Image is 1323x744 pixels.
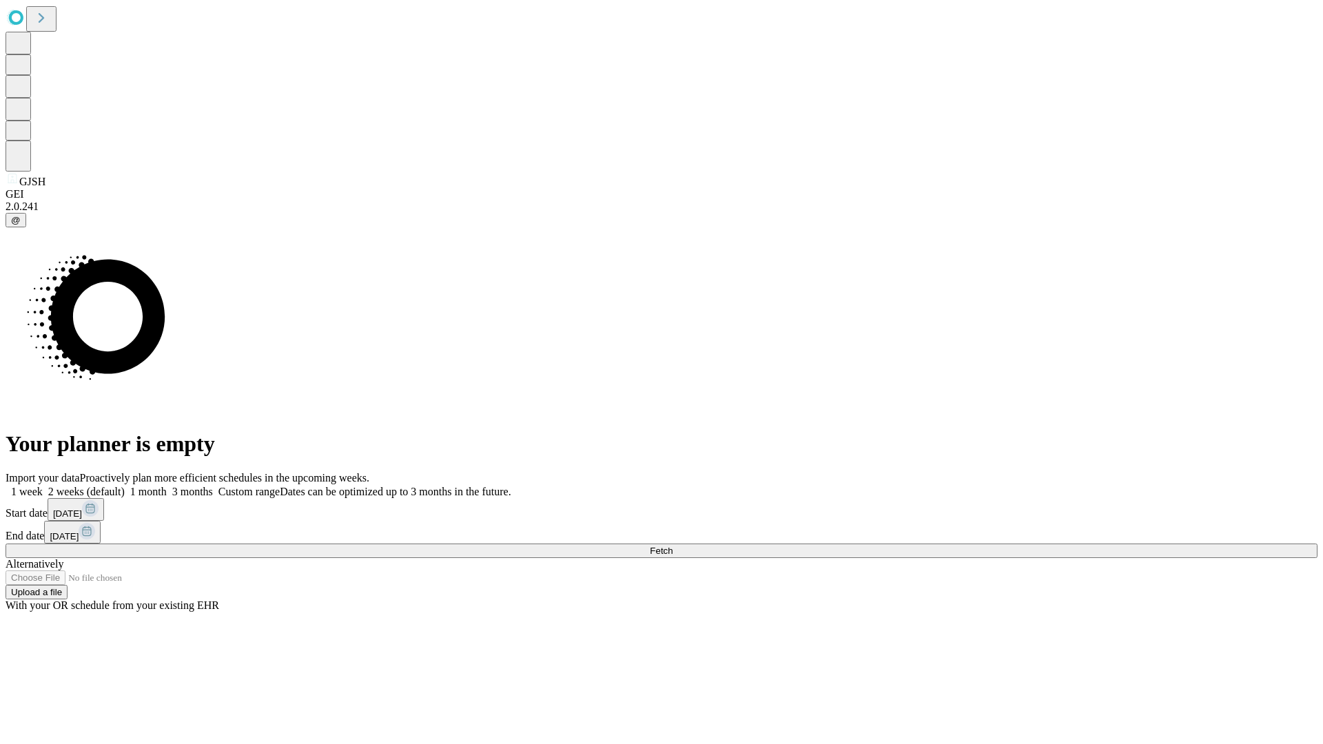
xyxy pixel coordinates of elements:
h1: Your planner is empty [6,431,1317,457]
div: End date [6,521,1317,544]
span: [DATE] [53,508,82,519]
span: @ [11,215,21,225]
span: Custom range [218,486,280,497]
span: 1 month [130,486,167,497]
span: 1 week [11,486,43,497]
div: Start date [6,498,1317,521]
span: GJSH [19,176,45,187]
span: 2 weeks (default) [48,486,125,497]
button: Fetch [6,544,1317,558]
span: 3 months [172,486,213,497]
div: GEI [6,188,1317,200]
button: Upload a file [6,585,68,599]
span: Import your data [6,472,80,484]
span: Alternatively [6,558,63,570]
button: [DATE] [48,498,104,521]
span: [DATE] [50,531,79,541]
button: @ [6,213,26,227]
span: Dates can be optimized up to 3 months in the future. [280,486,511,497]
span: Fetch [650,546,673,556]
span: With your OR schedule from your existing EHR [6,599,219,611]
div: 2.0.241 [6,200,1317,213]
button: [DATE] [44,521,101,544]
span: Proactively plan more efficient schedules in the upcoming weeks. [80,472,369,484]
